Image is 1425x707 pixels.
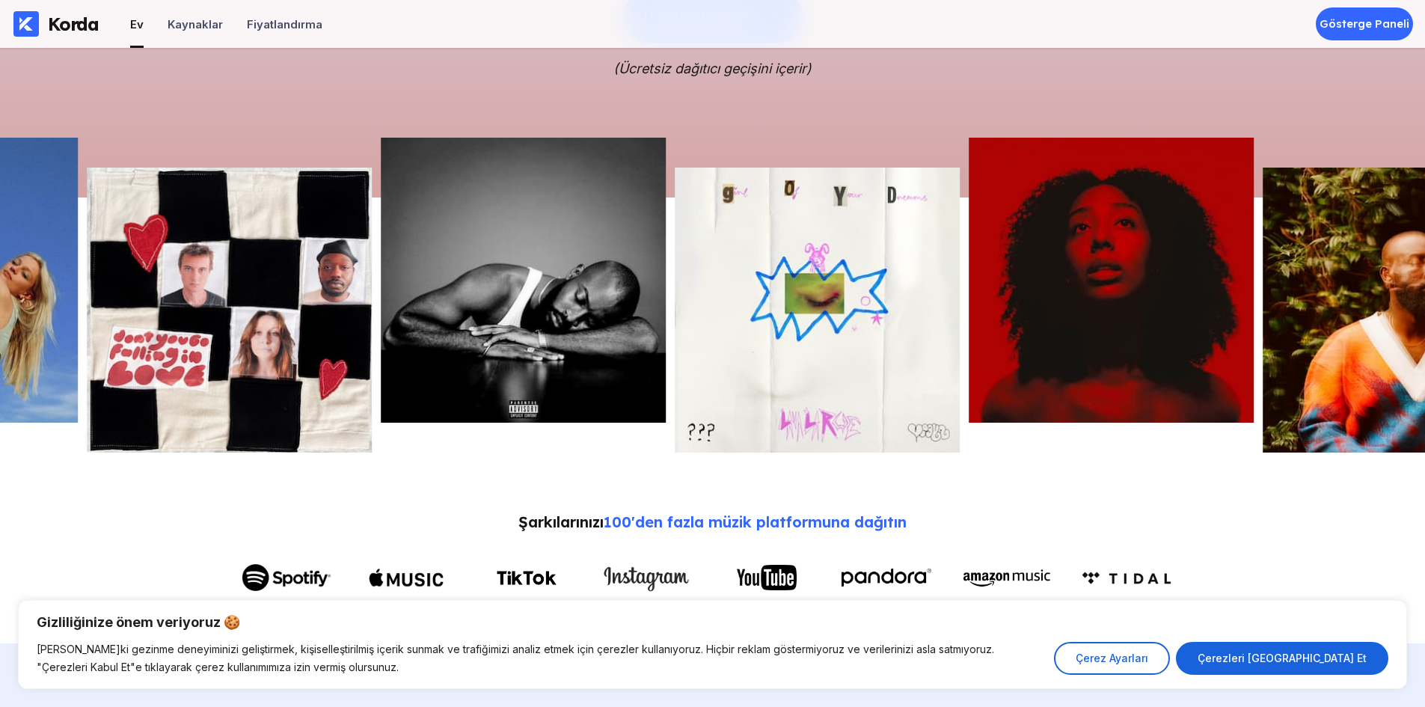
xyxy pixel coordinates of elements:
font: Çerezleri [GEOGRAPHIC_DATA] Et [1198,652,1367,664]
img: Yazarın resmi [87,168,372,453]
img: Yazarın resmi [381,138,666,423]
font: Korda [48,13,99,35]
font: Şarkılarınızı [518,512,604,531]
img: Amazon [1082,572,1171,584]
font: Gizliliğinize önem veriyoruz 🍪 [37,614,240,630]
img: Spotify [242,564,331,591]
font: Kaynaklar [168,17,223,31]
img: YouTube [737,565,797,590]
font: Çerez Ayarları [1076,652,1148,664]
a: Gösterge Paneli [1316,7,1413,40]
img: Amazon [962,566,1052,590]
font: 100'den fazla müzik platformuna dağıtın [604,512,907,531]
font: Gösterge Paneli [1320,16,1409,31]
font: [PERSON_NAME]ki gezinme deneyiminizi geliştirmek, kişiselleştirilmiş içerik sunmak ve trafiğimizi... [37,643,994,673]
font: Ev [130,17,144,31]
img: TikTok [497,571,557,585]
font: Fiyatlandırma [247,17,322,31]
button: Çerezleri Kabul Et [1176,642,1388,675]
font: (Ücretsiz dağıtıcı geçişini içerir) [613,61,812,76]
button: Çerez Ayarları [1054,642,1170,675]
img: Pandora [842,569,931,587]
img: Instagram [601,562,691,594]
img: Yazarın resmi [969,138,1254,423]
img: Apple Müzik [369,557,444,599]
img: Yazarın resmi [675,168,960,453]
